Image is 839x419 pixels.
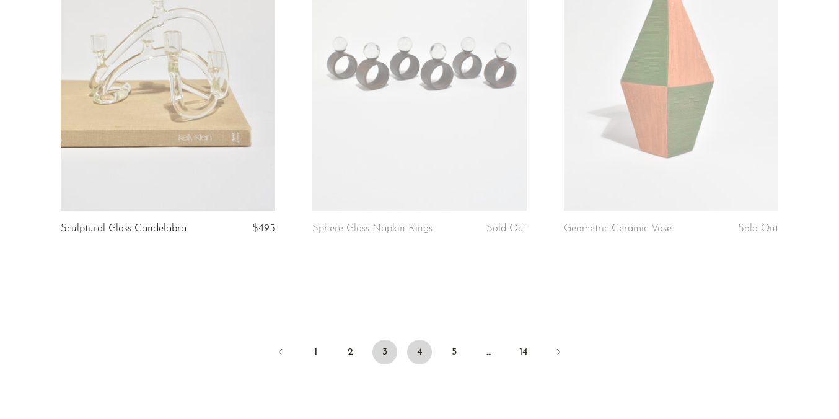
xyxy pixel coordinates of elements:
a: Geometric Ceramic Vase [564,223,672,234]
a: 4 [407,340,432,364]
span: Sold Out [738,223,778,234]
span: $495 [252,223,275,234]
a: 14 [511,340,536,364]
a: Sphere Glass Napkin Rings [312,223,433,234]
a: 2 [338,340,362,364]
a: 5 [442,340,467,364]
a: Sculptural Glass Candelabra [61,223,187,234]
span: 3 [372,340,397,364]
a: 1 [303,340,328,364]
a: Next [546,340,571,367]
a: Previous [268,340,293,367]
span: Sold Out [486,223,527,234]
span: … [477,340,501,364]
